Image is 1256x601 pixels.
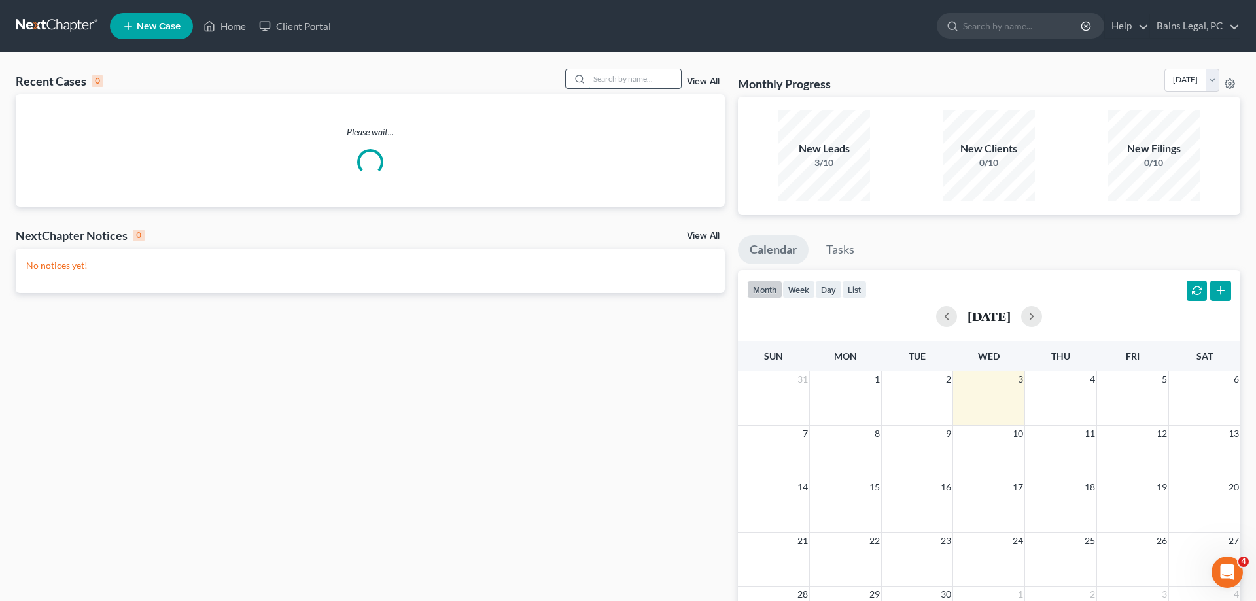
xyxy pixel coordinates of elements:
div: Recent Cases [16,73,103,89]
span: Sat [1196,351,1213,362]
a: Calendar [738,235,809,264]
span: Mon [834,351,857,362]
span: Sun [764,351,783,362]
a: Help [1105,14,1149,38]
div: 0 [133,230,145,241]
div: New Leads [778,141,870,156]
h2: [DATE] [968,309,1011,323]
span: 27 [1227,533,1240,549]
span: 18 [1083,479,1096,495]
span: 9 [945,426,952,441]
span: 11 [1083,426,1096,441]
span: 13 [1227,426,1240,441]
span: 7 [801,426,809,441]
a: Home [197,14,253,38]
p: Please wait... [16,126,725,139]
input: Search by name... [963,14,1083,38]
span: 4 [1089,371,1096,387]
span: 20 [1227,479,1240,495]
button: week [782,281,815,298]
p: No notices yet! [26,259,714,272]
span: 19 [1155,479,1168,495]
button: month [747,281,782,298]
div: NextChapter Notices [16,228,145,243]
a: Tasks [814,235,866,264]
span: 16 [939,479,952,495]
span: 1 [873,371,881,387]
a: View All [687,77,720,86]
button: day [815,281,842,298]
span: 3 [1017,371,1024,387]
div: New Filings [1108,141,1200,156]
span: Fri [1126,351,1140,362]
button: list [842,281,867,298]
span: 10 [1011,426,1024,441]
span: 25 [1083,533,1096,549]
input: Search by name... [589,69,681,88]
div: New Clients [943,141,1035,156]
span: 26 [1155,533,1168,549]
span: 5 [1160,371,1168,387]
div: 3/10 [778,156,870,169]
span: 8 [873,426,881,441]
div: 0 [92,75,103,87]
span: 23 [939,533,952,549]
span: Wed [978,351,1000,362]
span: 24 [1011,533,1024,549]
div: 0/10 [1108,156,1200,169]
span: 4 [1238,557,1249,567]
span: Thu [1051,351,1070,362]
span: 21 [796,533,809,549]
span: New Case [137,22,181,31]
span: 15 [868,479,881,495]
div: 0/10 [943,156,1035,169]
a: Client Portal [253,14,338,38]
span: 2 [945,371,952,387]
h3: Monthly Progress [738,76,831,92]
span: 17 [1011,479,1024,495]
span: 22 [868,533,881,549]
span: 6 [1232,371,1240,387]
span: Tue [909,351,926,362]
span: 14 [796,479,809,495]
a: Bains Legal, PC [1150,14,1240,38]
a: View All [687,232,720,241]
span: 31 [796,371,809,387]
span: 12 [1155,426,1168,441]
iframe: Intercom live chat [1212,557,1243,588]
